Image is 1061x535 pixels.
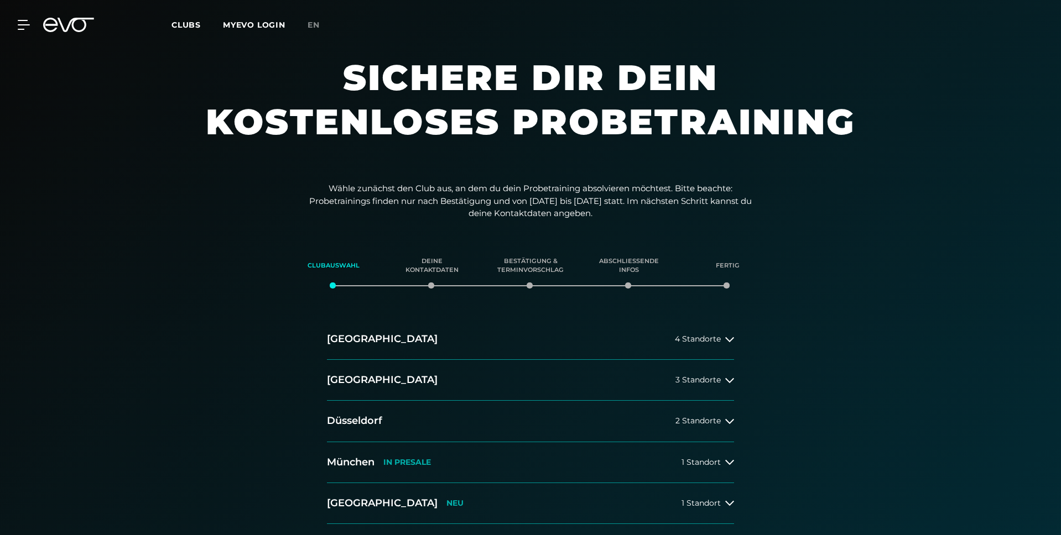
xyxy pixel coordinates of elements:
[675,335,721,343] span: 4 Standorte
[327,496,438,510] h2: [GEOGRAPHIC_DATA]
[383,458,431,467] p: IN PRESALE
[327,401,734,442] button: Düsseldorf2 Standorte
[397,251,467,281] div: Deine Kontaktdaten
[682,499,721,507] span: 1 Standort
[171,19,223,30] a: Clubs
[675,376,721,384] span: 3 Standorte
[682,458,721,466] span: 1 Standort
[594,251,664,281] div: Abschließende Infos
[171,20,201,30] span: Clubs
[327,319,734,360] button: [GEOGRAPHIC_DATA]4 Standorte
[298,251,369,281] div: Clubauswahl
[327,442,734,483] button: MünchenIN PRESALE1 Standort
[495,251,566,281] div: Bestätigung & Terminvorschlag
[308,20,320,30] span: en
[327,455,375,469] h2: München
[327,360,734,401] button: [GEOGRAPHIC_DATA]3 Standorte
[223,20,285,30] a: MYEVO LOGIN
[327,414,382,428] h2: Düsseldorf
[446,499,464,508] p: NEU
[327,332,438,346] h2: [GEOGRAPHIC_DATA]
[675,417,721,425] span: 2 Standorte
[308,19,333,32] a: en
[199,55,862,166] h1: Sichere dir dein kostenloses Probetraining
[327,483,734,524] button: [GEOGRAPHIC_DATA]NEU1 Standort
[327,373,438,387] h2: [GEOGRAPHIC_DATA]
[309,182,752,220] p: Wähle zunächst den Club aus, an dem du dein Probetraining absolvieren möchtest. Bitte beachte: Pr...
[692,251,763,281] div: Fertig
